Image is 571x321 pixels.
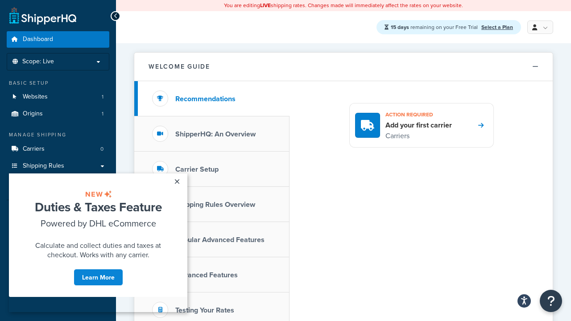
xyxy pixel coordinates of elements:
[385,120,452,130] h4: Add your first carrier
[7,174,109,191] a: Advanced Features0
[7,79,109,87] div: Basic Setup
[7,266,109,282] a: Help Docs
[65,95,114,112] a: Learn More
[7,106,109,122] a: Origins1
[7,141,109,157] a: Carriers0
[481,23,513,31] a: Select a Plan
[23,110,43,118] span: Origins
[100,145,103,153] span: 0
[7,174,109,191] li: Advanced Features
[7,89,109,105] a: Websites1
[175,130,256,138] h3: ShipperHQ: An Overview
[175,271,238,279] h3: Advanced Features
[175,95,236,103] h3: Recommendations
[7,106,109,122] li: Origins
[32,43,147,56] span: Powered by DHL eCommerce
[175,236,265,244] h3: Popular Advanced Features
[7,250,109,266] a: Analytics
[7,89,109,105] li: Websites
[102,93,103,101] span: 1
[175,165,219,173] h3: Carrier Setup
[175,306,234,314] h3: Testing Your Rates
[391,23,479,31] span: remaining on your Free Trial
[26,25,153,42] span: Duties & Taxes Feature
[26,67,152,86] span: Calculate and collect duties and taxes at checkout. Works with any carrier.
[7,158,109,174] a: Shipping Rules
[23,162,64,170] span: Shipping Rules
[540,290,562,312] button: Open Resource Center
[175,201,255,209] h3: Shipping Rules Overview
[385,109,452,120] h3: Action required
[102,110,103,118] span: 1
[7,141,109,157] li: Carriers
[7,217,109,233] a: Test Your Rates
[22,58,54,66] span: Scope: Live
[391,23,409,31] strong: 15 days
[134,53,553,81] button: Welcome Guide
[149,63,210,70] h2: Welcome Guide
[7,207,109,214] div: Resources
[7,233,109,249] a: Marketplace
[260,1,271,9] b: LIVE
[23,145,45,153] span: Carriers
[23,93,48,101] span: Websites
[23,36,53,43] span: Dashboard
[385,130,452,142] p: Carriers
[7,31,109,48] a: Dashboard
[7,131,109,139] div: Manage Shipping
